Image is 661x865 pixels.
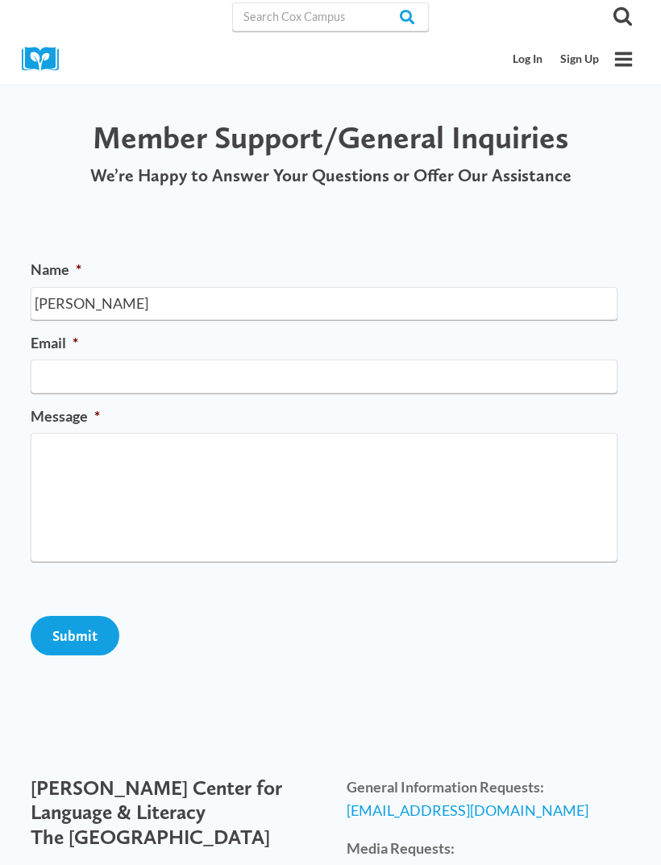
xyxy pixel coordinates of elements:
label: Name [31,260,617,279]
p: We’re Happy to Answer Your Questions or Offer Our Assistance [31,165,630,186]
a: Sign Up [551,44,608,74]
a: Log In [505,44,552,74]
button: Open menu [608,44,639,75]
span: [EMAIL_ADDRESS][DOMAIN_NAME] [347,801,588,819]
input: Submit [31,616,119,655]
input: Search Cox Campus [232,2,429,31]
img: Cox Campus [22,47,70,72]
b: Media Requests: [347,839,455,857]
label: Email [31,334,617,352]
label: Message [31,407,617,426]
span: Member Support/General Inquiries [93,118,568,156]
b: General Information Requests: [347,778,544,796]
nav: Secondary Mobile Navigation [505,44,608,74]
h2: [PERSON_NAME] Center for Language & Literacy The [GEOGRAPHIC_DATA] [31,776,314,849]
